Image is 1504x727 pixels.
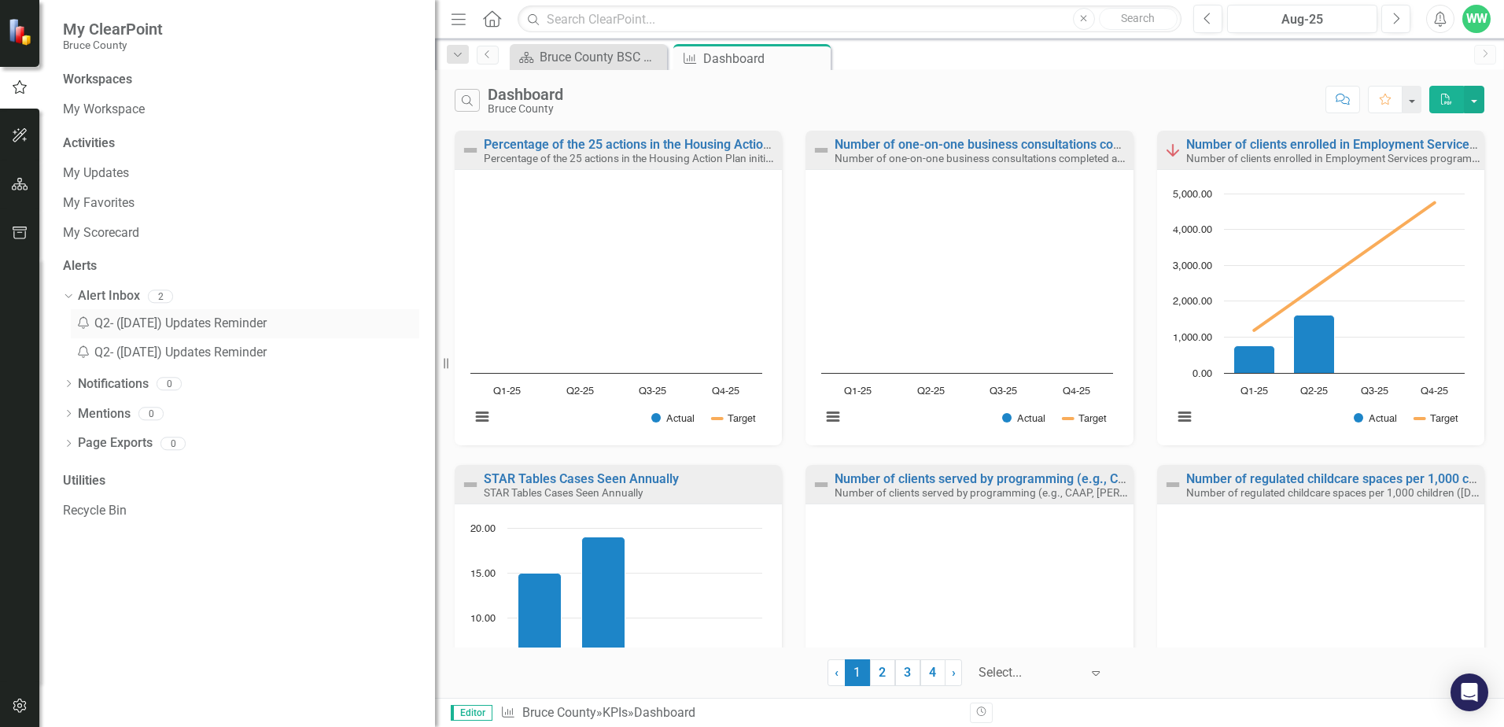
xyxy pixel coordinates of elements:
img: Not Defined [812,475,831,494]
text: Q2-25 [566,386,594,397]
text: 15.00 [470,569,496,579]
svg: Interactive chart [463,186,770,441]
div: Bruce County BSC Welcome Page [540,47,663,67]
img: Not Defined [461,141,480,160]
text: Q3-25 [990,386,1018,397]
div: Chart. Highcharts interactive chart. [463,186,774,441]
small: Percentage of the 25 actions in the Housing Action Plan initiated within the designated timeframe. [484,150,942,165]
button: View chart menu, Chart [1174,406,1196,428]
a: STAR Tables Cases Seen Annually [484,471,679,486]
small: STAR Tables Cases Seen Annually [484,486,643,499]
button: Show Actual [1354,412,1397,424]
text: Q1-25 [844,386,872,397]
div: Chart. Highcharts interactive chart. [813,186,1125,441]
text: Q3-25 [1360,386,1388,397]
a: Mentions [78,405,131,423]
div: Double-Click to Edit [805,131,1133,445]
text: 5,000.00 [1173,190,1212,200]
div: 0 [138,408,164,421]
text: Q4-25 [1063,386,1090,397]
small: Number of clients served by programming (e.g., CAAP, [PERSON_NAME], Strategic Community Initiativ... [835,485,1359,500]
button: Show Actual [651,412,695,424]
text: Q2-25 [917,386,945,397]
button: Show Actual [1002,412,1045,424]
div: Open Intercom Messenger [1451,673,1488,711]
button: Aug-25 [1227,5,1377,33]
text: Q1-25 [493,386,521,397]
input: Search ClearPoint... [518,6,1181,33]
small: Number of one-on-one business consultations completed annually. [835,150,1153,165]
a: Alert Inbox [78,287,140,305]
img: Not Defined [812,141,831,160]
text: 10.00 [470,614,496,624]
div: Activities [63,135,419,153]
div: Double-Click to Edit [1157,131,1484,445]
span: My ClearPoint [63,20,163,39]
button: Show Target [1415,412,1458,424]
a: Number of one-on-one business consultations completed annually. [835,137,1214,152]
div: Workspaces [63,71,132,89]
path: Q1-25, 15. Actual. [518,573,562,707]
a: My Scorecard [63,224,419,242]
a: Percentage of the 25 actions in the Housing Action Plan initiated within the designated timeframe. [484,137,1038,152]
a: Bruce County BSC Welcome Page [514,47,663,67]
a: My Updates [63,164,419,183]
a: 3 [895,659,920,686]
div: Utilities [63,472,419,490]
img: ClearPoint Strategy [8,17,36,46]
a: KPIs [603,705,628,720]
a: Bruce County [522,705,596,720]
span: 1 [845,659,870,686]
div: Dashboard [703,49,827,68]
span: Editor [451,705,492,721]
text: 0.00 [1193,369,1212,379]
text: 3,000.00 [1173,261,1212,271]
img: Off Track [1163,141,1182,160]
text: 2,000.00 [1173,297,1212,307]
a: My Workspace [63,101,419,119]
text: Q2-25 [1300,386,1328,397]
button: Search [1099,8,1178,30]
a: Recycle Bin [63,502,419,520]
text: 4,000.00 [1173,225,1212,235]
svg: Interactive chart [1165,186,1473,441]
span: Search [1121,12,1155,24]
g: Actual, series 1 of 2. Bar series with 4 bars. [518,528,732,708]
span: ‹ [835,665,839,680]
div: 0 [157,377,182,390]
a: My Favorites [63,194,419,212]
div: Bruce County [488,103,563,115]
div: Q2- ([DATE]) Updates Reminder [71,338,419,367]
div: Dashboard [634,705,695,720]
img: Not Defined [1163,475,1182,494]
text: Q1-25 [1240,386,1267,397]
button: Show Target [1063,412,1107,424]
img: Not Defined [461,475,480,494]
button: View chart menu, Chart [822,406,844,428]
div: Q2- ([DATE]) Updates Reminder [71,309,419,338]
a: Page Exports [78,434,153,452]
text: Q4-25 [1421,386,1448,397]
path: Q1-25, 757. Actual. [1233,345,1274,373]
div: 2 [148,290,173,303]
div: Aug-25 [1233,10,1372,29]
a: 2 [870,659,895,686]
path: Q2-25, 1,611. Actual. [1293,315,1334,373]
a: Notifications [78,375,149,393]
svg: Interactive chart [813,186,1121,441]
small: Bruce County [63,39,163,51]
path: Q2-25, 19. Actual. [582,537,625,707]
text: Q3-25 [639,386,666,397]
a: Number of clients served by programming (e.g., CAAP, [PERSON_NAME], Strategic Community Initiativ... [835,471,1459,486]
button: View chart menu, Chart [471,406,493,428]
text: Q4-25 [712,386,739,397]
div: » » [500,704,958,722]
a: 4 [920,659,946,686]
div: 0 [160,437,186,450]
text: 1,000.00 [1173,333,1212,343]
button: Show Target [713,412,756,424]
button: WW [1462,5,1491,33]
span: › [952,665,956,680]
div: Alerts [63,257,419,275]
